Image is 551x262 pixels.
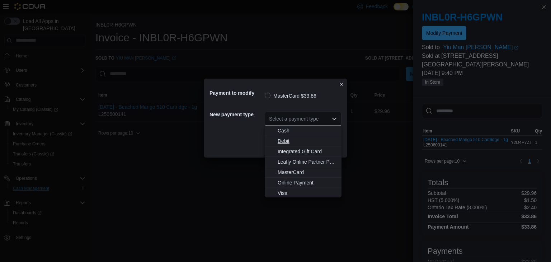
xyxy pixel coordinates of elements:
[265,92,316,100] label: MasterCard $33.86
[265,146,342,157] button: Integrated Gift Card
[265,178,342,188] button: Online Payment
[331,116,337,122] button: Close list of options
[278,127,337,134] span: Cash
[278,137,337,145] span: Debit
[265,167,342,178] button: MasterCard
[278,190,337,197] span: Visa
[265,157,342,167] button: Leafly Online Partner Payment
[265,188,342,198] button: Visa
[278,148,337,155] span: Integrated Gift Card
[278,179,337,186] span: Online Payment
[278,158,337,165] span: Leafly Online Partner Payment
[337,80,346,89] button: Closes this modal window
[209,86,263,100] h5: Payment to modify
[265,126,342,136] button: Cash
[209,107,263,122] h5: New payment type
[265,126,342,198] div: Choose from the following options
[278,169,337,176] span: MasterCard
[269,114,270,123] input: Accessible screen reader label
[265,136,342,146] button: Debit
